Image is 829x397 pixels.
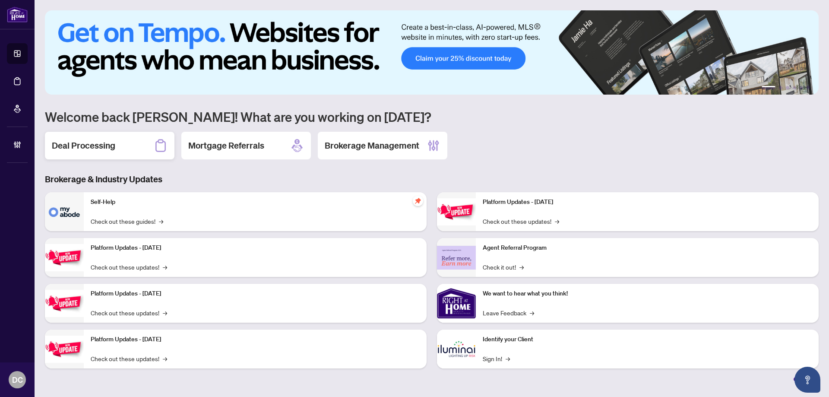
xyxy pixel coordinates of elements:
[325,140,419,152] h2: Brokerage Management
[45,290,84,317] img: Platform Updates - July 21, 2025
[483,335,812,344] p: Identify your Client
[91,289,420,299] p: Platform Updates - [DATE]
[45,244,84,271] img: Platform Updates - September 16, 2025
[437,284,476,323] img: We want to hear what you think!
[483,197,812,207] p: Platform Updates - [DATE]
[483,289,812,299] p: We want to hear what you think!
[7,6,28,22] img: logo
[45,173,819,185] h3: Brokerage & Industry Updates
[793,86,796,89] button: 4
[483,308,534,318] a: Leave Feedback→
[52,140,115,152] h2: Deal Processing
[12,374,23,386] span: DC
[45,336,84,363] img: Platform Updates - July 8, 2025
[91,197,420,207] p: Self-Help
[794,367,820,393] button: Open asap
[159,216,163,226] span: →
[413,196,423,206] span: pushpin
[483,262,524,272] a: Check it out!→
[45,108,819,125] h1: Welcome back [PERSON_NAME]! What are you working on [DATE]?
[483,216,559,226] a: Check out these updates!→
[483,354,510,363] a: Sign In!→
[779,86,782,89] button: 2
[800,86,803,89] button: 5
[45,10,819,95] img: Slide 0
[530,308,534,318] span: →
[91,262,167,272] a: Check out these updates!→
[519,262,524,272] span: →
[91,335,420,344] p: Platform Updates - [DATE]
[786,86,789,89] button: 3
[437,198,476,225] img: Platform Updates - June 23, 2025
[45,192,84,231] img: Self-Help
[506,354,510,363] span: →
[188,140,264,152] h2: Mortgage Referrals
[163,354,167,363] span: →
[555,216,559,226] span: →
[163,308,167,318] span: →
[91,308,167,318] a: Check out these updates!→
[762,86,775,89] button: 1
[437,330,476,368] img: Identify your Client
[91,354,167,363] a: Check out these updates!→
[91,243,420,253] p: Platform Updates - [DATE]
[437,246,476,270] img: Agent Referral Program
[807,86,810,89] button: 6
[163,262,167,272] span: →
[483,243,812,253] p: Agent Referral Program
[91,216,163,226] a: Check out these guides!→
